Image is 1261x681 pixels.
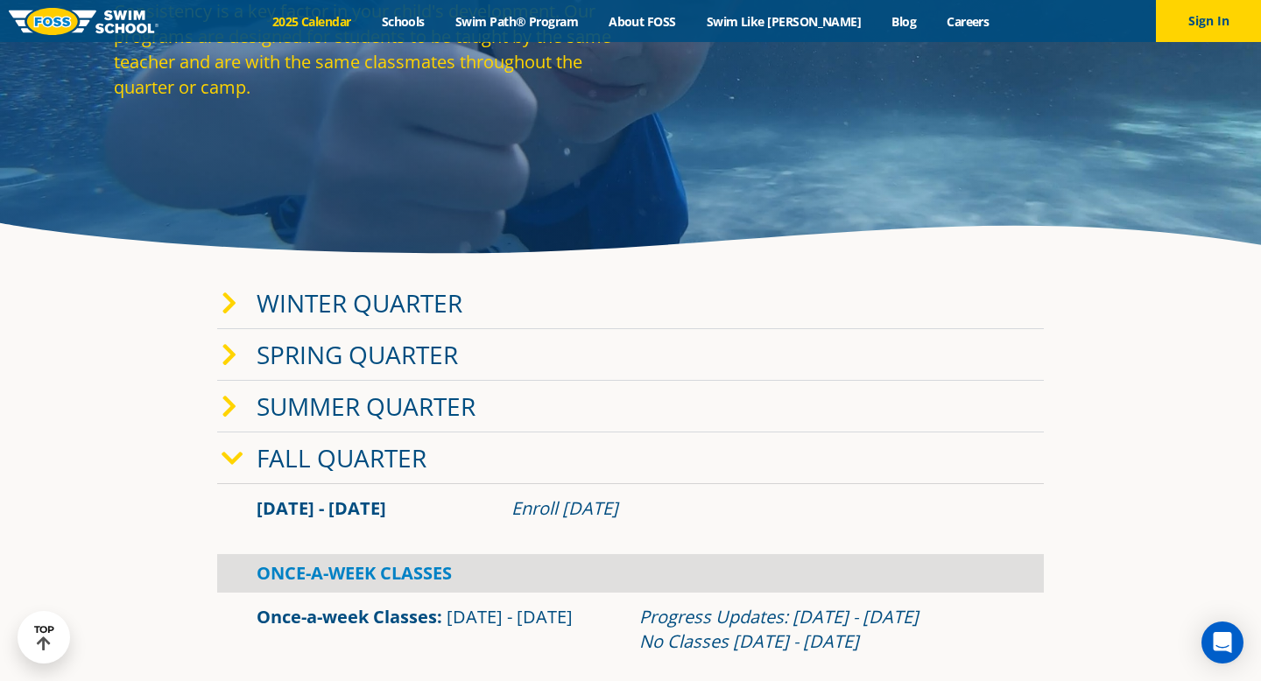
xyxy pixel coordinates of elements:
[932,13,1004,30] a: Careers
[511,496,1004,521] div: Enroll [DATE]
[257,286,462,319] a: Winter Quarter
[257,338,458,371] a: Spring Quarter
[257,13,366,30] a: 2025 Calendar
[447,605,573,628] span: [DATE] - [DATE]
[691,13,877,30] a: Swim Like [PERSON_NAME]
[217,554,1044,593] div: Once-A-Week Classes
[257,390,476,423] a: Summer Quarter
[877,13,932,30] a: Blog
[257,496,386,520] span: [DATE] - [DATE]
[639,605,1004,654] div: Progress Updates: [DATE] - [DATE] No Classes [DATE] - [DATE]
[366,13,440,30] a: Schools
[440,13,593,30] a: Swim Path® Program
[257,441,426,474] a: Fall Quarter
[1201,621,1243,663] div: Open Intercom Messenger
[594,13,692,30] a: About FOSS
[9,8,159,35] img: FOSS Swim School Logo
[257,605,437,628] a: Once-a-week Classes
[34,624,54,651] div: TOP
